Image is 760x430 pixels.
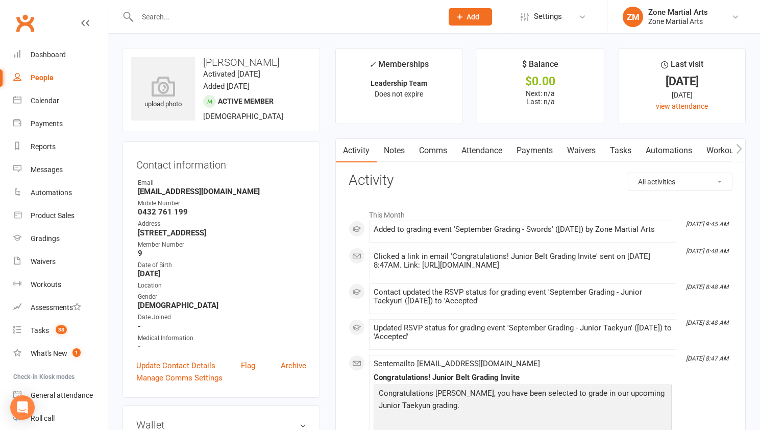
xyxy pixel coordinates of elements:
[31,280,61,289] div: Workouts
[138,333,306,343] div: Medical Information
[138,249,306,258] strong: 9
[656,102,708,110] a: view attendance
[13,250,108,273] a: Waivers
[686,355,728,362] i: [DATE] 8:47 AM
[203,82,250,91] time: Added [DATE]
[686,283,728,291] i: [DATE] 8:48 AM
[374,324,672,341] div: Updated RSVP status for grading event 'September Grading - Junior Taekyun' ([DATE]) to 'Accepted'
[522,58,558,76] div: $ Balance
[486,76,594,87] div: $0.00
[136,360,215,372] a: Update Contact Details
[138,292,306,302] div: Gender
[138,342,306,351] strong: -
[661,58,703,76] div: Last visit
[218,97,274,105] span: Active member
[138,199,306,208] div: Mobile Number
[375,90,423,98] span: Does not expire
[13,135,108,158] a: Reports
[13,204,108,227] a: Product Sales
[13,181,108,204] a: Automations
[138,178,306,188] div: Email
[13,66,108,89] a: People
[454,139,509,162] a: Attendance
[31,414,55,422] div: Roll call
[138,219,306,229] div: Address
[136,155,306,171] h3: Contact information
[374,225,672,234] div: Added to grading event 'September Grading - Swords' ([DATE]) by Zone Martial Arts
[31,303,81,312] div: Assessments
[31,51,66,59] div: Dashboard
[369,58,429,77] div: Memberships
[241,360,255,372] a: Flag
[686,248,728,255] i: [DATE] 8:48 AM
[12,10,38,36] a: Clubworx
[686,319,728,326] i: [DATE] 8:48 AM
[374,373,672,382] div: Congratulations! Junior Belt Grading Invite
[467,13,479,21] span: Add
[31,234,60,243] div: Gradings
[138,322,306,331] strong: -
[13,296,108,319] a: Assessments
[349,204,732,221] li: This Month
[203,69,260,79] time: Activated [DATE]
[560,139,603,162] a: Waivers
[699,139,748,162] a: Workouts
[13,227,108,250] a: Gradings
[13,384,108,407] a: General attendance kiosk mode
[13,89,108,112] a: Calendar
[31,165,63,174] div: Messages
[138,228,306,237] strong: [STREET_ADDRESS]
[374,359,540,368] span: Sent email to [EMAIL_ADDRESS][DOMAIN_NAME]
[31,326,49,335] div: Tasks
[13,342,108,365] a: What's New1
[138,281,306,291] div: Location
[138,207,306,217] strong: 0432 761 199
[534,5,562,28] span: Settings
[138,313,306,322] div: Date Joined
[449,8,492,26] button: Add
[31,142,56,151] div: Reports
[509,139,560,162] a: Payments
[13,112,108,135] a: Payments
[31,349,67,357] div: What's New
[138,187,306,196] strong: [EMAIL_ADDRESS][DOMAIN_NAME]
[31,120,63,128] div: Payments
[136,372,223,384] a: Manage Comms Settings
[623,7,643,27] div: ZM
[13,43,108,66] a: Dashboard
[31,391,93,399] div: General attendance
[138,260,306,270] div: Date of Birth
[138,269,306,278] strong: [DATE]
[31,211,75,220] div: Product Sales
[486,89,594,106] p: Next: n/a Last: n/a
[686,221,728,228] i: [DATE] 9:45 AM
[31,188,72,197] div: Automations
[349,173,732,188] h3: Activity
[648,8,708,17] div: Zone Martial Arts
[31,97,59,105] div: Calendar
[377,139,412,162] a: Notes
[203,112,283,121] span: [DEMOGRAPHIC_DATA]
[603,139,639,162] a: Tasks
[371,79,427,87] strong: Leadership Team
[131,57,311,68] h3: [PERSON_NAME]
[13,407,108,430] a: Roll call
[648,17,708,26] div: Zone Martial Arts
[336,139,377,162] a: Activity
[374,252,672,270] div: Clicked a link in email 'Congratulations! Junior Belt Grading Invite' sent on [DATE] 8:47AM. Link...
[72,348,81,357] span: 1
[31,74,54,82] div: People
[376,387,669,414] p: Congratulations [PERSON_NAME], you have been selected to grade in our upcoming Junior Taekyun gra...
[369,60,376,69] i: ✓
[374,288,672,305] div: Contact updated the RSVP status for grading event 'September Grading - Junior Taekyun' ([DATE]) t...
[13,158,108,181] a: Messages
[138,301,306,310] strong: [DEMOGRAPHIC_DATA]
[13,319,108,342] a: Tasks 38
[412,139,454,162] a: Comms
[13,273,108,296] a: Workouts
[138,240,306,250] div: Member Number
[131,76,195,110] div: upload photo
[56,325,67,334] span: 38
[10,395,35,420] div: Open Intercom Messenger
[628,89,736,101] div: [DATE]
